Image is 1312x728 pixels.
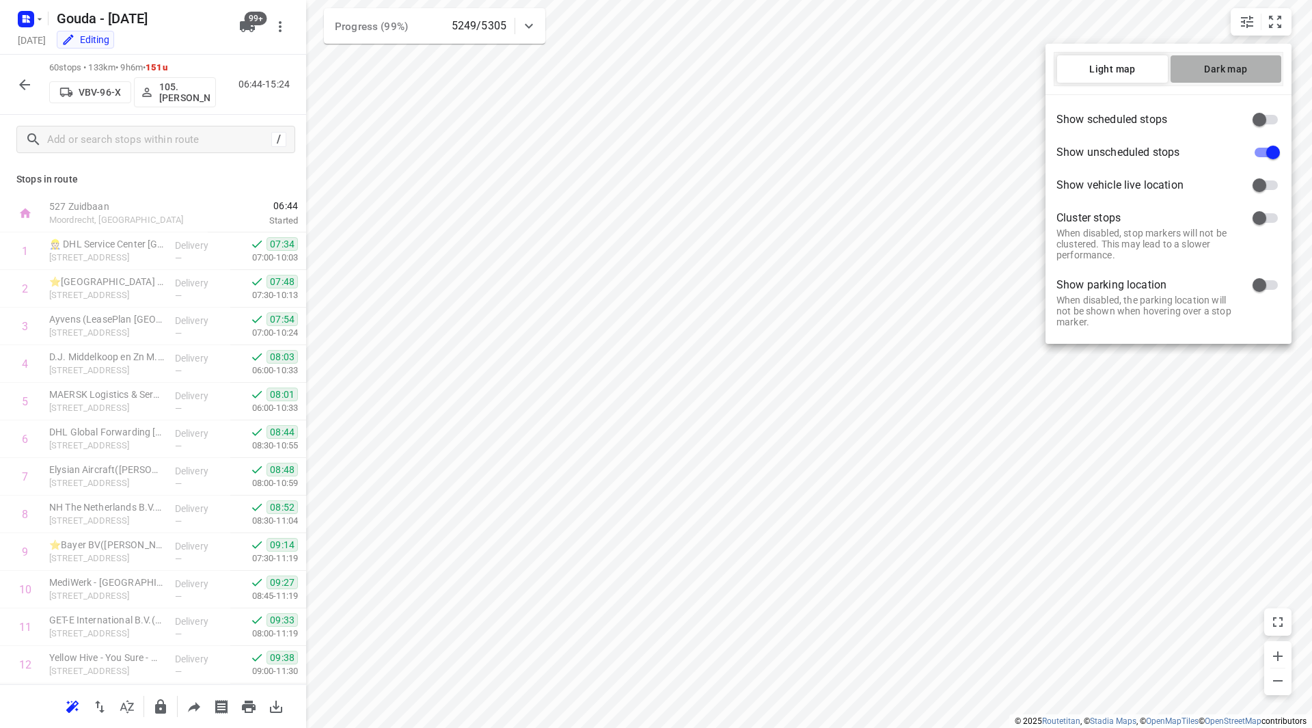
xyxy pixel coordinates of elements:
[1057,64,1168,75] span: Light map
[1057,55,1168,83] button: Light map
[1056,228,1242,260] p: When disabled, stop markers will not be clustered. This may lead to a slower performance.
[1171,64,1281,75] span: Dark map
[1056,295,1242,327] p: When disabled, the parking location will not be shown when hovering over a stop marker.
[1171,55,1281,83] button: Dark map
[1056,177,1242,193] span: Show vehicle live location
[1056,111,1242,128] span: Show scheduled stops
[1056,144,1242,161] span: Show unscheduled stops
[1056,210,1242,226] span: Cluster stops
[1056,277,1242,293] span: Show parking location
